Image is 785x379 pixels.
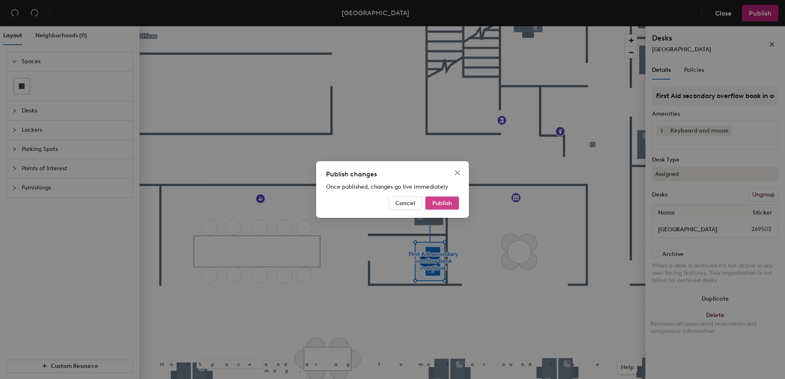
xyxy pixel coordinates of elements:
span: Once published, changes go live immediately [326,183,448,190]
span: Close [451,169,464,176]
div: Publish changes [326,169,459,179]
span: Cancel [395,200,415,207]
button: Cancel [388,196,422,210]
span: Publish [432,200,452,207]
span: close [454,169,461,176]
button: Close [451,166,464,179]
button: Publish [425,196,459,210]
